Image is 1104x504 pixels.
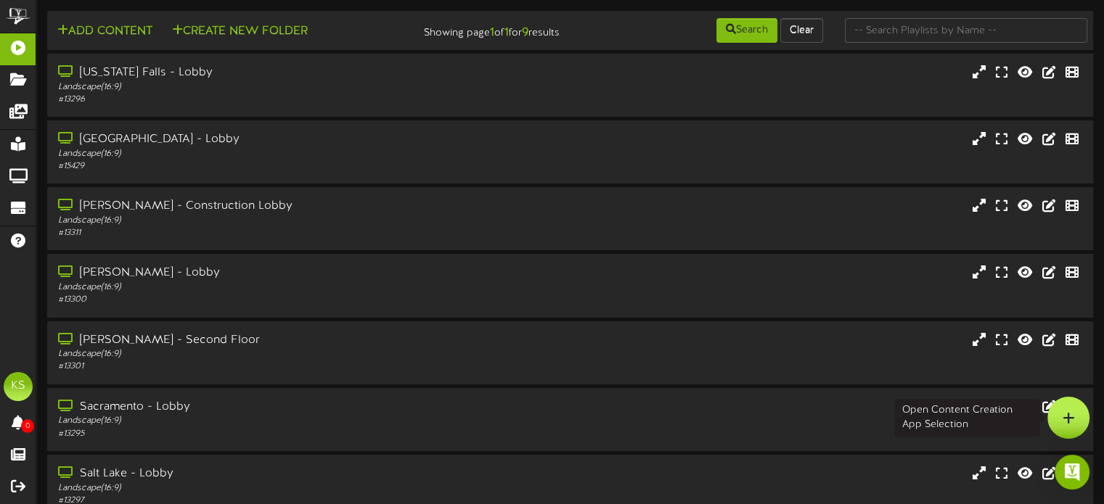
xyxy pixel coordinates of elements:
input: -- Search Playlists by Name -- [845,18,1087,43]
button: Add Content [53,22,157,41]
div: # 13296 [58,94,472,106]
div: Landscape ( 16:9 ) [58,81,472,94]
div: Landscape ( 16:9 ) [58,281,472,294]
div: [GEOGRAPHIC_DATA] - Lobby [58,131,472,148]
div: Landscape ( 16:9 ) [58,482,472,495]
div: [PERSON_NAME] - Lobby [58,265,472,281]
div: KS [4,372,33,401]
div: # 13300 [58,294,472,306]
div: Showing page of for results [394,17,571,41]
strong: 1 [504,26,509,39]
div: Landscape ( 16:9 ) [58,148,472,160]
strong: 9 [522,26,528,39]
div: # 13295 [58,428,472,440]
strong: 1 [490,26,494,39]
div: Landscape ( 16:9 ) [58,215,472,227]
div: # 13301 [58,360,472,373]
div: Landscape ( 16:9 ) [58,348,472,360]
button: Clear [780,18,823,43]
div: [PERSON_NAME] - Construction Lobby [58,198,472,215]
span: 0 [21,419,34,433]
div: # 13311 [58,227,472,239]
div: Landscape ( 16:9 ) [58,415,472,427]
button: Create New Folder [168,22,312,41]
div: Sacramento - Lobby [58,399,472,416]
div: [PERSON_NAME] - Second Floor [58,332,472,349]
button: Search [716,18,777,43]
div: Salt Lake - Lobby [58,466,472,482]
div: Open Intercom Messenger [1055,455,1089,489]
div: # 15429 [58,160,472,173]
div: [US_STATE] Falls - Lobby [58,65,472,81]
